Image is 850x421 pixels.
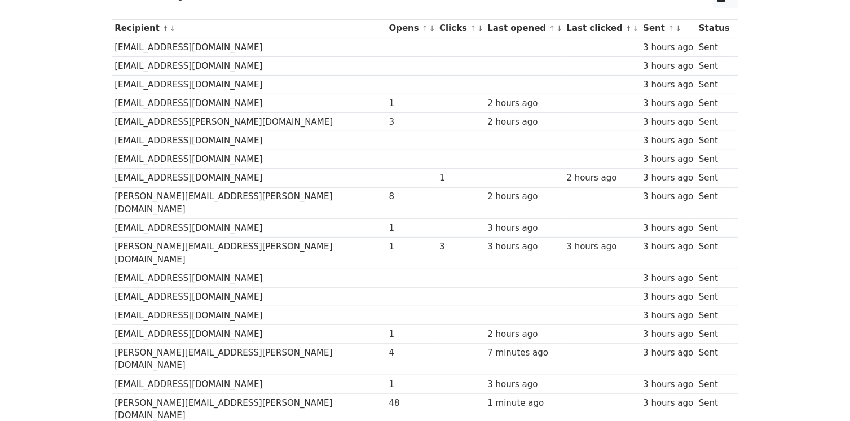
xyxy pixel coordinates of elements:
[439,240,482,253] div: 3
[112,113,386,131] td: [EMAIL_ADDRESS][PERSON_NAME][DOMAIN_NAME]
[696,131,732,150] td: Sent
[696,238,732,269] td: Sent
[564,19,641,38] th: Last clicked
[696,306,732,325] td: Sent
[696,94,732,113] td: Sent
[112,325,386,344] td: [EMAIL_ADDRESS][DOMAIN_NAME]
[643,41,693,54] div: 3 hours ago
[386,19,437,38] th: Opens
[112,131,386,150] td: [EMAIL_ADDRESS][DOMAIN_NAME]
[485,19,564,38] th: Last opened
[162,24,169,33] a: ↑
[696,325,732,344] td: Sent
[643,347,693,359] div: 3 hours ago
[643,190,693,203] div: 3 hours ago
[696,187,732,219] td: Sent
[643,309,693,322] div: 3 hours ago
[488,328,561,341] div: 2 hours ago
[643,272,693,285] div: 3 hours ago
[643,240,693,253] div: 3 hours ago
[112,75,386,94] td: [EMAIL_ADDRESS][DOMAIN_NAME]
[626,24,632,33] a: ↑
[696,169,732,187] td: Sent
[439,172,482,185] div: 1
[112,269,386,287] td: [EMAIL_ADDRESS][DOMAIN_NAME]
[696,344,732,375] td: Sent
[488,240,561,253] div: 3 hours ago
[696,150,732,169] td: Sent
[389,347,434,359] div: 4
[696,219,732,238] td: Sent
[549,24,556,33] a: ↑
[633,24,639,33] a: ↓
[112,187,386,219] td: [PERSON_NAME][EMAIL_ADDRESS][PERSON_NAME][DOMAIN_NAME]
[643,134,693,147] div: 3 hours ago
[696,375,732,393] td: Sent
[643,291,693,304] div: 3 hours ago
[389,328,434,341] div: 1
[675,24,681,33] a: ↓
[112,344,386,375] td: [PERSON_NAME][EMAIL_ADDRESS][PERSON_NAME][DOMAIN_NAME]
[488,397,561,410] div: 1 minute ago
[422,24,428,33] a: ↑
[389,240,434,253] div: 1
[696,56,732,75] td: Sent
[696,75,732,94] td: Sent
[643,397,693,410] div: 3 hours ago
[477,24,483,33] a: ↓
[567,240,638,253] div: 3 hours ago
[643,60,693,73] div: 3 hours ago
[112,238,386,269] td: [PERSON_NAME][EMAIL_ADDRESS][PERSON_NAME][DOMAIN_NAME]
[488,378,561,391] div: 3 hours ago
[112,150,386,169] td: [EMAIL_ADDRESS][DOMAIN_NAME]
[437,19,485,38] th: Clicks
[643,78,693,91] div: 3 hours ago
[696,287,732,306] td: Sent
[641,19,697,38] th: Sent
[488,97,561,110] div: 2 hours ago
[112,169,386,187] td: [EMAIL_ADDRESS][DOMAIN_NAME]
[643,328,693,341] div: 3 hours ago
[488,116,561,129] div: 2 hours ago
[696,38,732,56] td: Sent
[488,222,561,235] div: 3 hours ago
[643,222,693,235] div: 3 hours ago
[643,153,693,166] div: 3 hours ago
[696,113,732,131] td: Sent
[389,116,434,129] div: 3
[112,56,386,75] td: [EMAIL_ADDRESS][DOMAIN_NAME]
[794,367,850,421] iframe: Chat Widget
[668,24,675,33] a: ↑
[470,24,477,33] a: ↑
[389,222,434,235] div: 1
[556,24,562,33] a: ↓
[112,375,386,393] td: [EMAIL_ADDRESS][DOMAIN_NAME]
[389,97,434,110] div: 1
[112,19,386,38] th: Recipient
[112,306,386,325] td: [EMAIL_ADDRESS][DOMAIN_NAME]
[112,38,386,56] td: [EMAIL_ADDRESS][DOMAIN_NAME]
[696,19,732,38] th: Status
[429,24,435,33] a: ↓
[643,97,693,110] div: 3 hours ago
[643,116,693,129] div: 3 hours ago
[389,378,434,391] div: 1
[112,287,386,306] td: [EMAIL_ADDRESS][DOMAIN_NAME]
[389,190,434,203] div: 8
[389,397,434,410] div: 48
[643,172,693,185] div: 3 hours ago
[488,347,561,359] div: 7 minutes ago
[643,378,693,391] div: 3 hours ago
[112,94,386,113] td: [EMAIL_ADDRESS][DOMAIN_NAME]
[112,219,386,238] td: [EMAIL_ADDRESS][DOMAIN_NAME]
[696,269,732,287] td: Sent
[170,24,176,33] a: ↓
[567,172,638,185] div: 2 hours ago
[488,190,561,203] div: 2 hours ago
